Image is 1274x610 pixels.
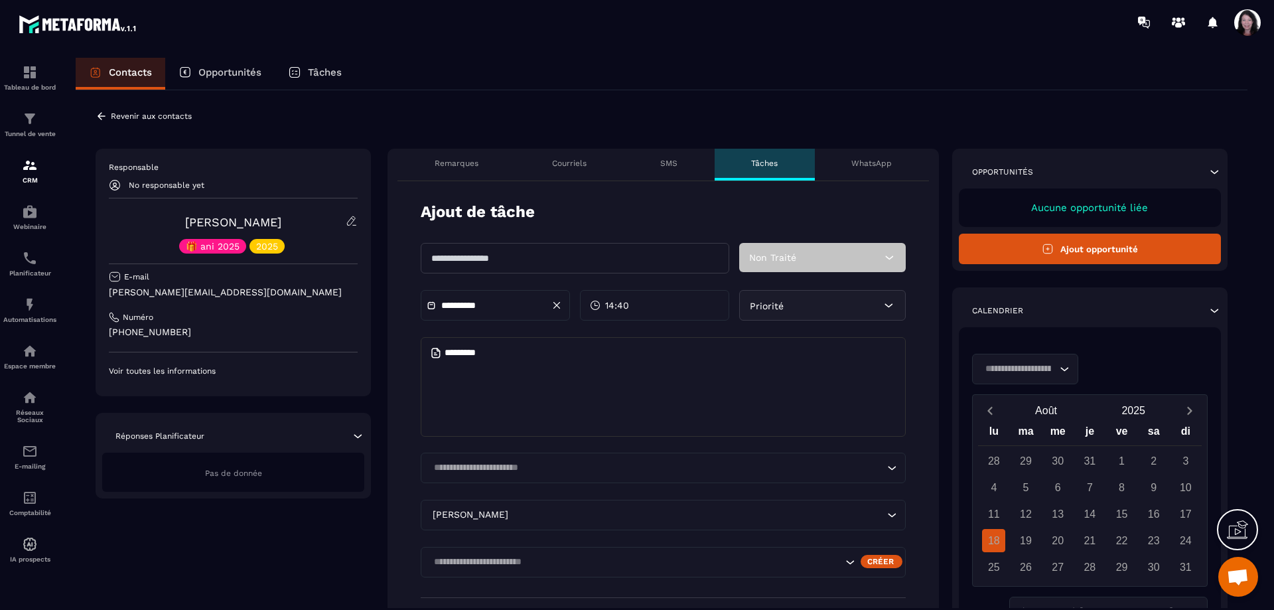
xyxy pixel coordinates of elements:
[429,461,884,475] input: Search for option
[421,547,906,577] div: Search for option
[3,177,56,184] p: CRM
[3,480,56,526] a: accountantaccountantComptabilité
[1142,476,1165,499] div: 9
[1174,556,1197,579] div: 31
[861,555,902,568] div: Créer
[198,66,261,78] p: Opportunités
[1046,502,1070,526] div: 13
[1078,476,1101,499] div: 7
[1110,502,1133,526] div: 15
[3,409,56,423] p: Réseaux Sociaux
[750,301,784,311] span: Priorité
[3,380,56,433] a: social-networksocial-networkRéseaux Sociaux
[123,312,153,323] p: Numéro
[3,194,56,240] a: automationsautomationsWebinaire
[978,449,1202,579] div: Calendar days
[1046,449,1070,473] div: 30
[429,508,511,522] span: [PERSON_NAME]
[1046,476,1070,499] div: 6
[429,555,842,570] input: Search for option
[3,84,56,91] p: Tableau de bord
[978,422,1010,445] div: lu
[972,202,1208,214] p: Aucune opportunité liée
[1078,529,1101,552] div: 21
[982,556,1005,579] div: 25
[109,162,358,173] p: Responsable
[749,252,796,263] span: Non Traité
[1174,529,1197,552] div: 24
[22,297,38,313] img: automations
[1110,529,1133,552] div: 22
[22,157,38,173] img: formation
[1142,556,1165,579] div: 30
[1105,422,1137,445] div: ve
[1142,529,1165,552] div: 23
[978,402,1003,419] button: Previous month
[1170,422,1202,445] div: di
[129,181,204,190] p: No responsable yet
[186,242,240,251] p: 🎁 ani 2025
[3,333,56,380] a: automationsautomationsEspace membre
[3,556,56,563] p: IA prospects
[1110,476,1133,499] div: 8
[22,390,38,406] img: social-network
[1015,502,1038,526] div: 12
[111,112,192,121] p: Revenir aux contacts
[3,54,56,101] a: formationformationTableau de bord
[3,147,56,194] a: formationformationCRM
[1177,402,1202,419] button: Next month
[1015,529,1038,552] div: 19
[22,443,38,459] img: email
[1078,449,1101,473] div: 31
[751,158,778,169] p: Tâches
[22,490,38,506] img: accountant
[3,101,56,147] a: formationformationTunnel de vente
[1003,399,1090,422] button: Open months overlay
[3,287,56,333] a: automationsautomationsAutomatisations
[3,362,56,370] p: Espace membre
[76,58,165,90] a: Contacts
[972,305,1023,316] p: Calendrier
[1142,502,1165,526] div: 16
[22,204,38,220] img: automations
[511,508,884,522] input: Search for option
[552,158,587,169] p: Courriels
[1015,449,1038,473] div: 29
[22,64,38,80] img: formation
[1010,422,1042,445] div: ma
[982,476,1005,499] div: 4
[205,469,262,478] span: Pas de donnée
[1090,399,1177,422] button: Open years overlay
[1074,422,1105,445] div: je
[3,509,56,516] p: Comptabilité
[435,158,478,169] p: Remarques
[3,269,56,277] p: Planificateur
[660,158,677,169] p: SMS
[1046,529,1070,552] div: 20
[982,502,1005,526] div: 11
[982,449,1005,473] div: 28
[165,58,275,90] a: Opportunités
[109,326,358,339] p: [PHONE_NUMBER]
[1174,502,1197,526] div: 17
[421,201,535,223] p: Ajout de tâche
[3,240,56,287] a: schedulerschedulerPlanificateur
[972,354,1078,384] div: Search for option
[3,223,56,230] p: Webinaire
[22,111,38,127] img: formation
[1046,556,1070,579] div: 27
[3,463,56,470] p: E-mailing
[22,343,38,359] img: automations
[3,433,56,480] a: emailemailE-mailing
[124,271,149,282] p: E-mail
[22,250,38,266] img: scheduler
[421,453,906,483] div: Search for option
[1138,422,1170,445] div: sa
[275,58,355,90] a: Tâches
[982,529,1005,552] div: 18
[959,234,1221,264] button: Ajout opportunité
[1218,557,1258,597] a: Ouvrir le chat
[1142,449,1165,473] div: 2
[1042,422,1074,445] div: me
[1078,556,1101,579] div: 28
